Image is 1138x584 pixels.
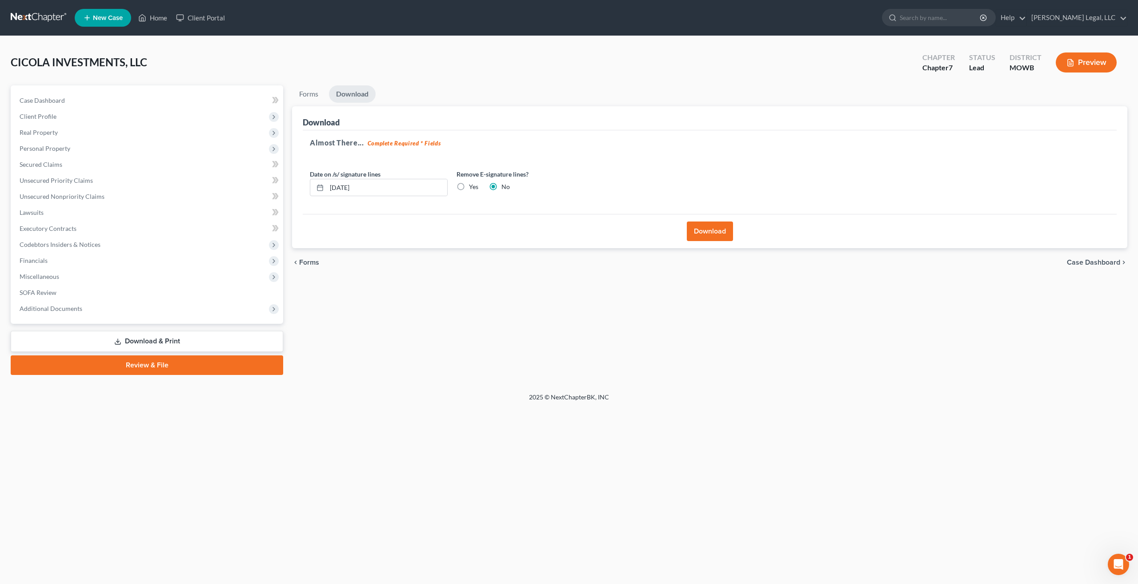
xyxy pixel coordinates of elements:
[368,140,441,147] strong: Complete Required * Fields
[1126,554,1133,561] span: 1
[292,85,325,103] a: Forms
[1120,259,1127,266] i: chevron_right
[93,15,123,21] span: New Case
[11,355,283,375] a: Review & File
[20,209,44,216] span: Lawsuits
[20,161,62,168] span: Secured Claims
[310,169,381,179] label: Date on /s/ signature lines
[1027,10,1127,26] a: [PERSON_NAME] Legal, LLC
[1010,63,1042,73] div: MOWB
[969,52,995,63] div: Status
[922,52,955,63] div: Chapter
[1067,259,1120,266] span: Case Dashboard
[996,10,1026,26] a: Help
[1108,554,1129,575] iframe: Intercom live chat
[20,145,70,152] span: Personal Property
[292,259,299,266] i: chevron_left
[20,257,48,264] span: Financials
[922,63,955,73] div: Chapter
[501,182,510,191] label: No
[12,221,283,237] a: Executory Contracts
[949,63,953,72] span: 7
[327,179,447,196] input: MM/DD/YYYY
[12,157,283,173] a: Secured Claims
[329,85,376,103] a: Download
[20,129,58,136] span: Real Property
[1010,52,1042,63] div: District
[12,93,283,109] a: Case Dashboard
[20,97,65,104] span: Case Dashboard
[687,222,733,241] button: Download
[303,117,340,128] div: Download
[134,10,172,26] a: Home
[20,193,104,200] span: Unsecured Nonpriority Claims
[20,241,100,248] span: Codebtors Insiders & Notices
[292,259,331,266] button: chevron_left Forms
[457,169,594,179] label: Remove E-signature lines?
[299,259,319,266] span: Forms
[900,9,981,26] input: Search by name...
[1056,52,1117,72] button: Preview
[469,182,478,191] label: Yes
[310,137,1110,148] h5: Almost There...
[20,225,76,232] span: Executory Contracts
[11,56,147,68] span: CICOLA INVESTMENTS, LLC
[172,10,229,26] a: Client Portal
[316,393,822,409] div: 2025 © NextChapterBK, INC
[12,205,283,221] a: Lawsuits
[20,177,93,184] span: Unsecured Priority Claims
[20,113,56,120] span: Client Profile
[11,331,283,352] a: Download & Print
[12,173,283,189] a: Unsecured Priority Claims
[969,63,995,73] div: Lead
[20,305,82,312] span: Additional Documents
[12,189,283,205] a: Unsecured Nonpriority Claims
[1067,259,1127,266] a: Case Dashboard chevron_right
[12,285,283,301] a: SOFA Review
[20,273,59,280] span: Miscellaneous
[20,289,56,296] span: SOFA Review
